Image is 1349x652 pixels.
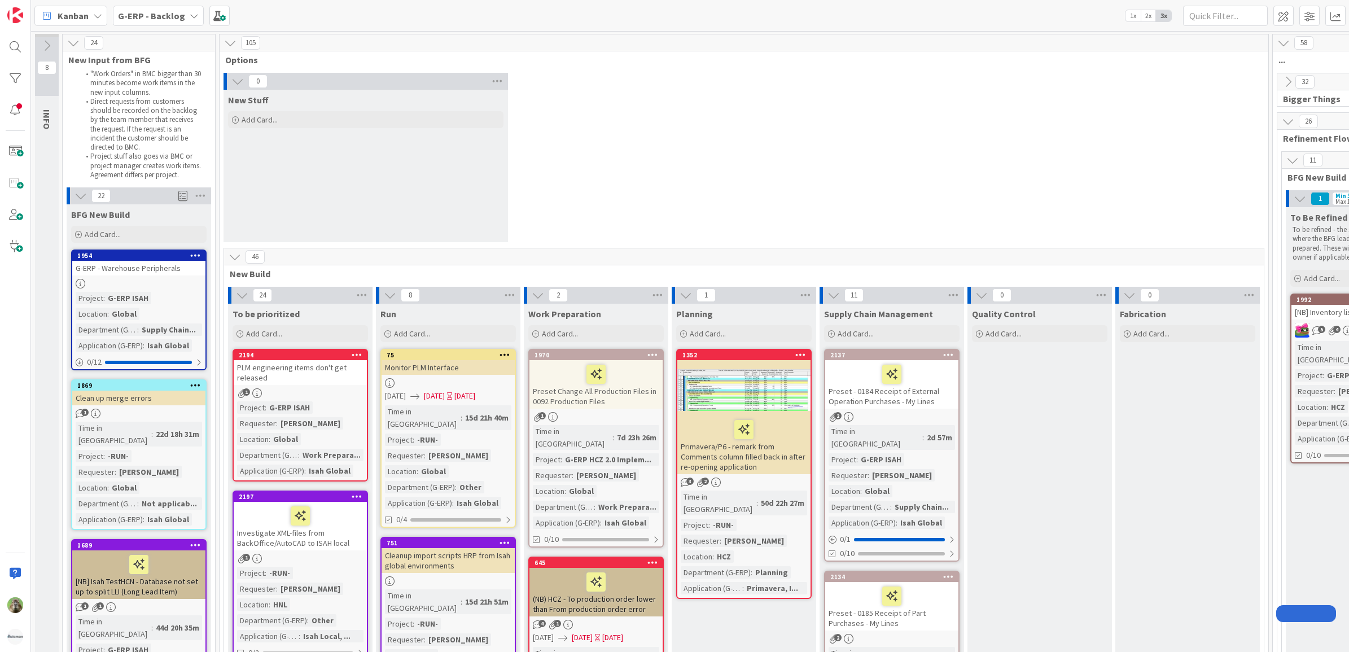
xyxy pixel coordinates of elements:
[76,513,143,526] div: Application (G-ERP)
[103,450,105,462] span: :
[7,597,23,613] img: TT
[457,481,484,493] div: Other
[118,10,185,21] b: G-ERP - Backlog
[41,110,52,129] span: INFO
[153,428,202,440] div: 22d 18h 31m
[278,417,343,430] div: [PERSON_NAME]
[528,308,601,320] span: Work Preparation
[116,466,182,478] div: [PERSON_NAME]
[572,632,593,644] span: [DATE]
[758,497,807,509] div: 50d 22h 27m
[269,433,270,445] span: :
[825,350,958,409] div: 2137Preset - 0184 Receipt of External Operation Purchases - My Lines
[829,501,890,513] div: Department (G-ERP)
[385,633,424,646] div: Requester
[382,350,515,375] div: 75Monitor PLM Interface
[385,618,413,630] div: Project
[538,620,546,627] span: 4
[304,465,306,477] span: :
[1303,154,1322,167] span: 11
[72,355,205,369] div: 0/12
[234,502,367,550] div: Investigate XML-files from BackOffice/AutoCAD to ISAH local
[681,550,712,563] div: Location
[237,449,298,461] div: Department (G-ERP)
[7,7,23,23] img: Visit kanbanzone.com
[708,519,710,531] span: :
[241,36,260,50] span: 105
[462,412,511,424] div: 15d 21h 40m
[84,36,103,50] span: 24
[1326,401,1328,413] span: :
[387,351,515,359] div: 75
[897,517,945,529] div: Isah Global
[80,97,202,152] li: Direct requests from customers should be recorded on the backlog by the team member that receives...
[300,630,353,642] div: Isah Local, ...
[243,388,250,396] span: 1
[143,339,144,352] span: :
[265,567,266,579] span: :
[76,339,143,352] div: Application (G-ERP)
[1295,369,1322,382] div: Project
[382,350,515,360] div: 75
[825,572,958,631] div: 2134Preset - 0185 Receipt of Part Purchases - My Lines
[246,329,282,339] span: Add Card...
[228,94,269,106] span: New Stuff
[825,350,958,360] div: 2137
[105,292,151,304] div: G-ERP ISAH
[91,189,111,203] span: 22
[752,566,791,579] div: Planning
[751,566,752,579] span: :
[266,567,293,579] div: -RUN-
[529,558,663,568] div: 645
[414,618,441,630] div: -RUN-
[829,469,868,482] div: Requester
[834,634,842,641] span: 2
[225,54,1254,65] span: Options
[72,380,205,391] div: 1869
[840,533,851,545] span: 0 / 1
[76,323,137,336] div: Department (G-ERP)
[382,360,515,375] div: Monitor PLM Interface
[97,602,104,610] span: 1
[234,350,367,385] div: 2194PLM engineering items don't get released
[426,633,491,646] div: [PERSON_NAME]
[248,75,268,88] span: 0
[246,250,265,264] span: 46
[535,351,663,359] div: 1970
[825,582,958,631] div: Preset - 0185 Receipt of Part Purchases - My Lines
[533,485,564,497] div: Location
[115,466,116,478] span: :
[1133,329,1170,339] span: Add Card...
[858,453,904,466] div: G-ERP ISAH
[270,598,290,611] div: HNL
[234,360,367,385] div: PLM engineering items don't get released
[538,412,546,419] span: 1
[76,615,151,640] div: Time in [GEOGRAPHIC_DATA]
[742,582,744,594] span: :
[385,449,424,462] div: Requester
[1304,273,1340,283] span: Add Card...
[614,431,659,444] div: 7d 23h 26m
[720,535,721,547] span: :
[76,482,107,494] div: Location
[455,481,457,493] span: :
[230,268,1250,279] span: New Build
[602,517,649,529] div: Isah Global
[461,596,462,608] span: :
[1141,10,1156,21] span: 2x
[72,251,205,275] div: 1954G-ERP - Warehouse Peripherals
[529,360,663,409] div: Preset Change All Production Files in 0092 Production Files
[677,415,811,474] div: Primavera/P6 - remark from Comments column filled back in after re-opening application
[1125,10,1141,21] span: 1x
[533,425,612,450] div: Time in [GEOGRAPHIC_DATA]
[549,288,568,302] span: 2
[385,405,461,430] div: Time in [GEOGRAPHIC_DATA]
[276,417,278,430] span: :
[394,329,430,339] span: Add Card...
[681,491,756,515] div: Time in [GEOGRAPHIC_DATA]
[237,583,276,595] div: Requester
[1290,212,1347,223] span: To Be Refined
[682,351,811,359] div: 1352
[76,422,151,447] div: Time in [GEOGRAPHIC_DATA]
[237,433,269,445] div: Location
